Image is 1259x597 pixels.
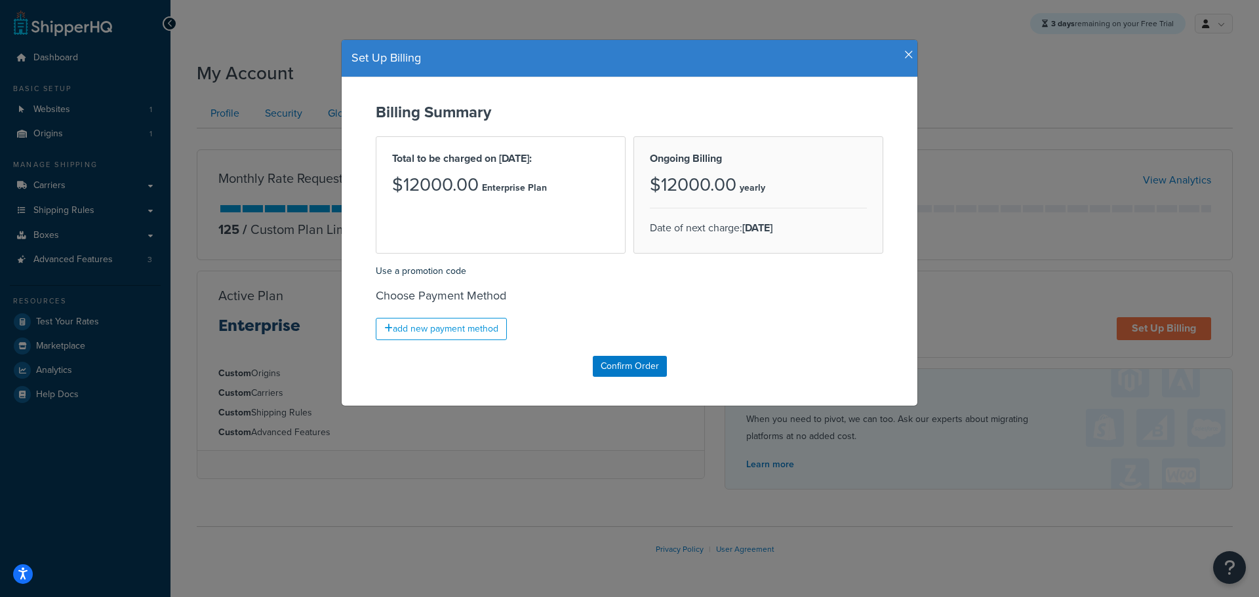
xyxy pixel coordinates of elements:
[376,264,466,278] a: Use a promotion code
[650,153,867,164] h2: Ongoing Billing
[376,318,507,340] a: add new payment method
[650,175,736,195] h3: $12000.00
[482,179,547,197] p: Enterprise Plan
[740,179,765,197] p: yearly
[351,50,908,67] h4: Set Up Billing
[392,153,609,164] h2: Total to be charged on [DATE]:
[742,220,772,235] strong: [DATE]
[593,356,667,377] input: Confirm Order
[376,287,883,305] h4: Choose Payment Method
[392,175,479,195] h3: $12000.00
[376,104,883,121] h2: Billing Summary
[650,219,867,237] p: Date of next charge:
